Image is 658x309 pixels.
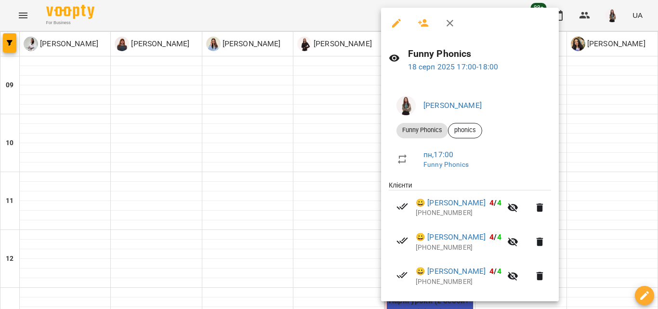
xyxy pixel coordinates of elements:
[448,126,482,134] span: phonics
[497,267,501,276] span: 4
[489,198,494,207] span: 4
[497,232,501,242] span: 4
[396,201,408,212] svg: Візит сплачено
[489,232,501,242] b: /
[423,150,453,159] a: пн , 17:00
[416,243,501,253] p: [PHONE_NUMBER]
[497,198,501,207] span: 4
[489,232,494,242] span: 4
[423,161,469,168] a: Funny Phonics
[416,277,501,287] p: [PHONE_NUMBER]
[408,46,552,61] h6: Funny Phonics
[423,101,482,110] a: [PERSON_NAME]
[489,198,501,207] b: /
[448,123,482,138] div: phonics
[396,235,408,246] svg: Візит сплачено
[416,208,501,218] p: [PHONE_NUMBER]
[416,231,486,243] a: 😀 [PERSON_NAME]
[416,197,486,209] a: 😀 [PERSON_NAME]
[489,267,494,276] span: 4
[416,266,486,277] a: 😀 [PERSON_NAME]
[396,96,416,115] img: 6aba04e32ee3c657c737aeeda4e83600.jpg
[408,62,499,71] a: 18 серп 2025 17:00-18:00
[489,267,501,276] b: /
[396,126,448,134] span: Funny Phonics
[396,269,408,281] svg: Візит сплачено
